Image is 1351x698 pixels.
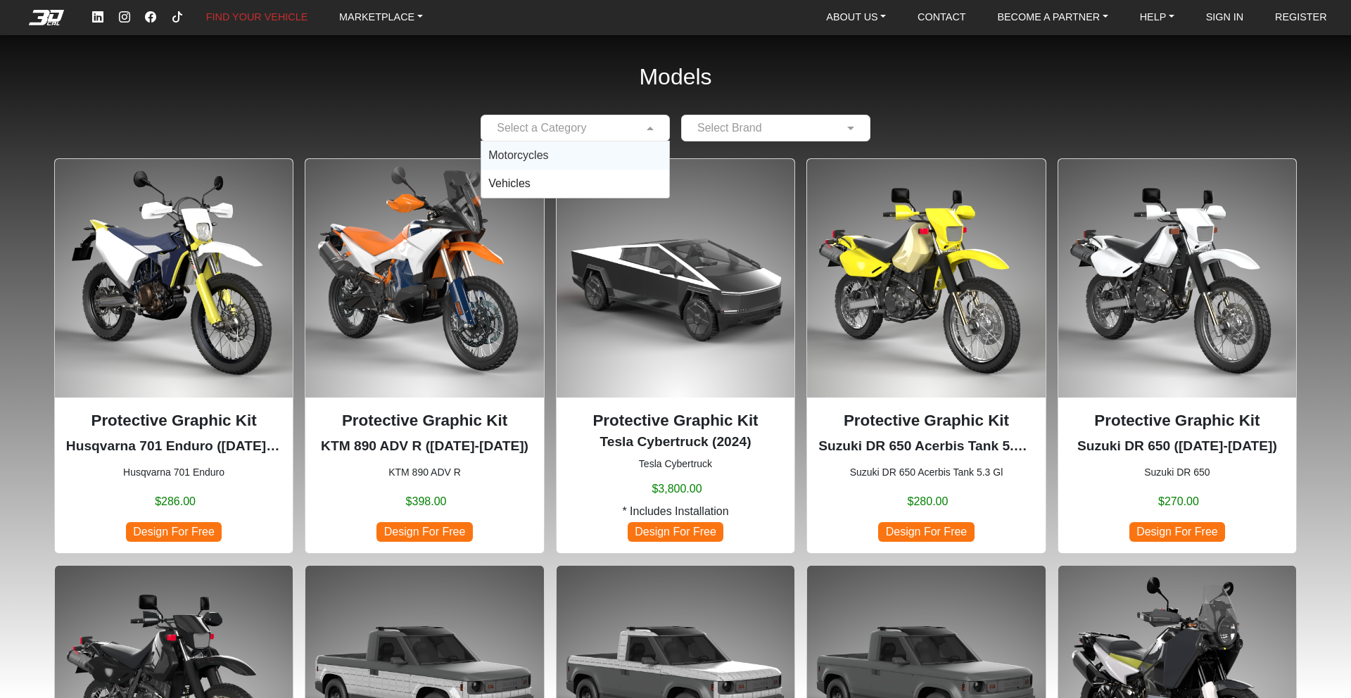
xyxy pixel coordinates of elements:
span: $270.00 [1158,493,1199,510]
a: BECOME A PARTNER [991,6,1113,29]
div: Tesla Cybertruck [556,158,795,553]
img: Cybertrucknull2024 [557,159,794,397]
span: Design For Free [376,522,472,541]
img: DR 6501996-2024 [1058,159,1296,397]
p: Tesla Cybertruck (2024) [568,432,783,452]
p: Husqvarna 701 Enduro (2016-2024) [66,436,281,457]
span: Design For Free [1129,522,1225,541]
div: Husqvarna 701 Enduro [54,158,293,553]
span: Design For Free [126,522,222,541]
span: $398.00 [406,493,447,510]
span: * Includes Installation [622,503,728,520]
h2: Models [639,45,711,109]
a: FIND YOUR VEHICLE [201,6,313,29]
span: Motorcycles [488,149,548,161]
small: Tesla Cybertruck [568,457,783,471]
img: 701 Enduronull2016-2024 [55,159,293,397]
p: Protective Graphic Kit [317,409,532,433]
div: Suzuki DR 650 [1058,158,1297,553]
small: Husqvarna 701 Enduro [66,465,281,480]
div: KTM 890 ADV R [305,158,544,553]
a: ABOUT US [820,6,892,29]
span: $280.00 [908,493,949,510]
span: $3,800.00 [652,481,702,497]
img: 890 ADV R null2023-2025 [305,159,543,397]
span: Design For Free [878,522,974,541]
a: REGISTER [1269,6,1333,29]
img: DR 650Acerbis Tank 5.3 Gl1996-2024 [807,159,1045,397]
small: Suzuki DR 650 [1070,465,1285,480]
p: Suzuki DR 650 Acerbis Tank 5.3 Gl (1996-2024) [818,436,1034,457]
a: CONTACT [912,6,971,29]
small: Suzuki DR 650 Acerbis Tank 5.3 Gl [818,465,1034,480]
a: HELP [1134,6,1180,29]
a: MARKETPLACE [334,6,429,29]
p: Protective Graphic Kit [1070,409,1285,433]
p: Suzuki DR 650 (1996-2024) [1070,436,1285,457]
ng-dropdown-panel: Options List [481,141,670,198]
small: KTM 890 ADV R [317,465,532,480]
span: $286.00 [155,493,196,510]
p: KTM 890 ADV R (2023-2025) [317,436,532,457]
span: Vehicles [488,177,531,189]
span: Design For Free [628,522,723,541]
p: Protective Graphic Kit [568,409,783,433]
a: SIGN IN [1200,6,1250,29]
p: Protective Graphic Kit [818,409,1034,433]
p: Protective Graphic Kit [66,409,281,433]
div: Suzuki DR 650 Acerbis Tank 5.3 Gl [806,158,1046,553]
